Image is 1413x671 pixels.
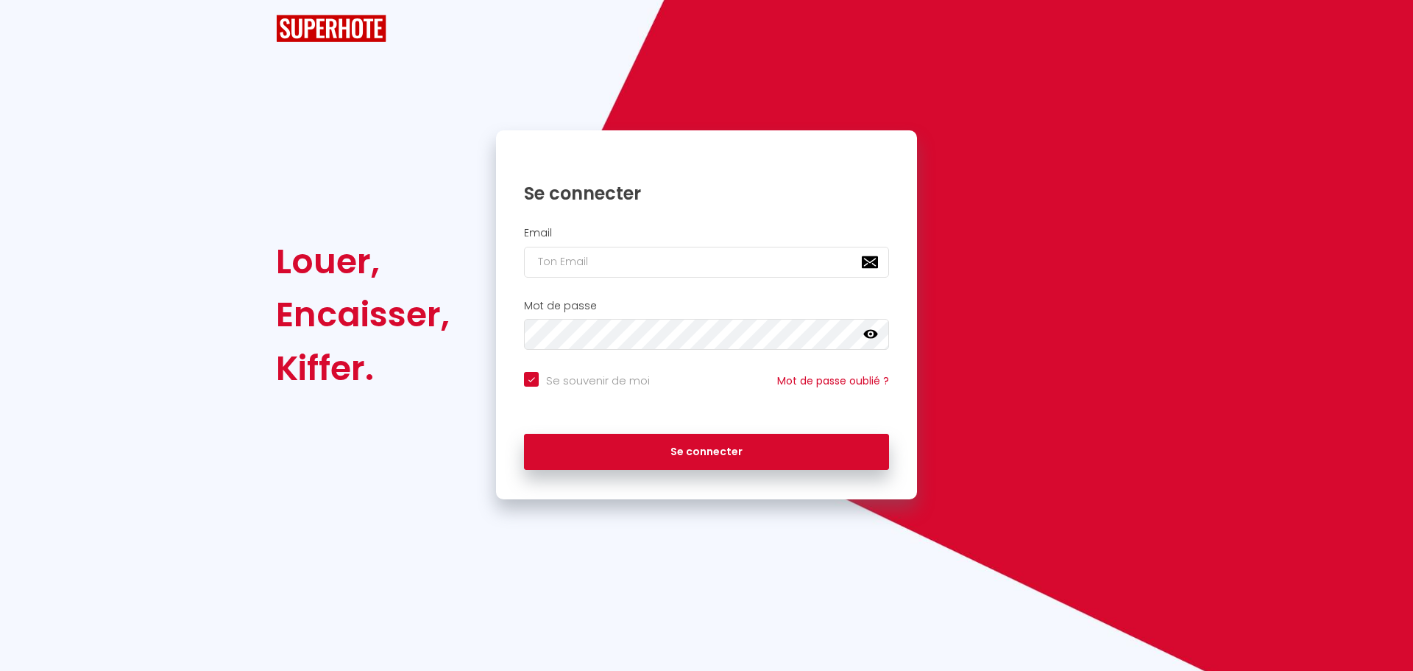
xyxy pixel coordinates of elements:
[12,6,56,50] button: Ouvrir le widget de chat LiveChat
[524,227,889,239] h2: Email
[524,182,889,205] h1: Se connecter
[524,247,889,278] input: Ton Email
[276,15,386,42] img: SuperHote logo
[276,342,450,395] div: Kiffer.
[276,235,450,288] div: Louer,
[524,434,889,471] button: Se connecter
[777,373,889,388] a: Mot de passe oublié ?
[276,288,450,341] div: Encaisser,
[524,300,889,312] h2: Mot de passe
